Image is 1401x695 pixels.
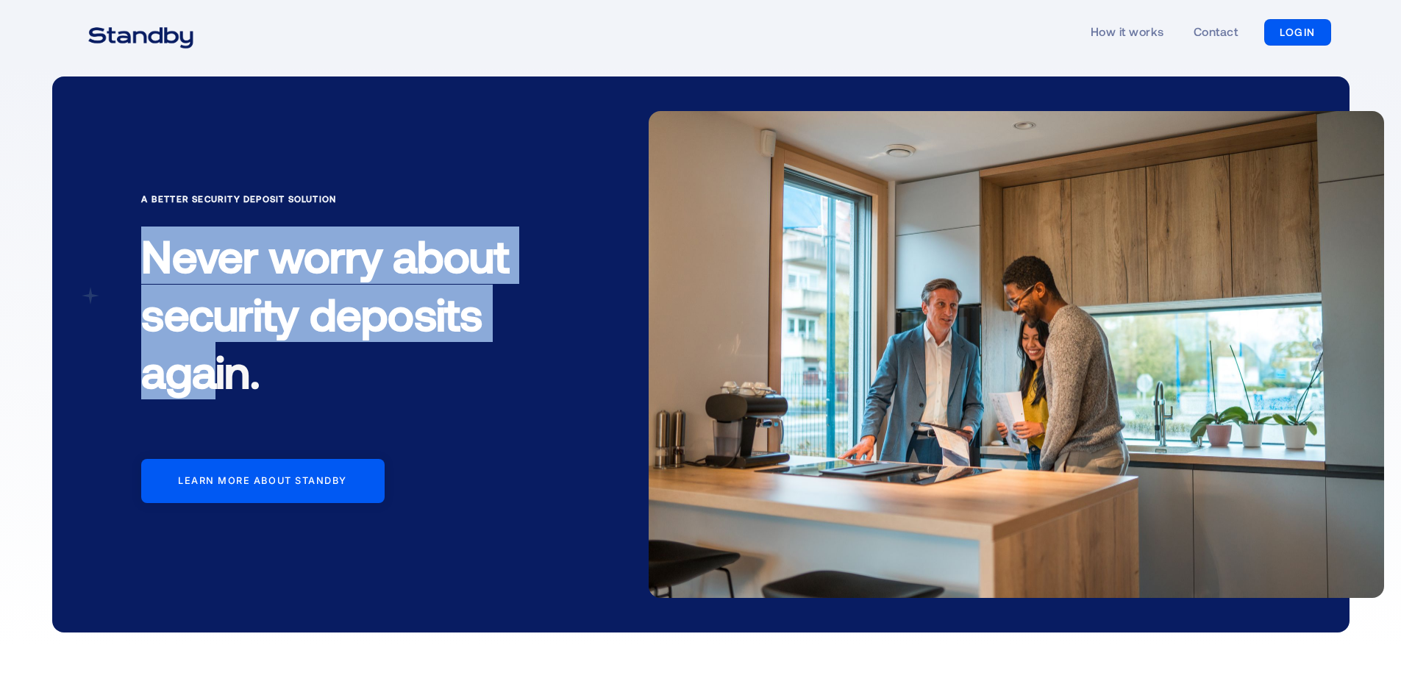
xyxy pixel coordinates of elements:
[178,475,347,487] div: Learn more about standby
[1264,19,1331,46] a: LOGIN
[70,18,212,47] a: home
[141,191,553,206] div: A Better Security Deposit Solution
[141,215,553,423] h1: Never worry about security deposits again.
[141,459,385,503] a: Learn more about standby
